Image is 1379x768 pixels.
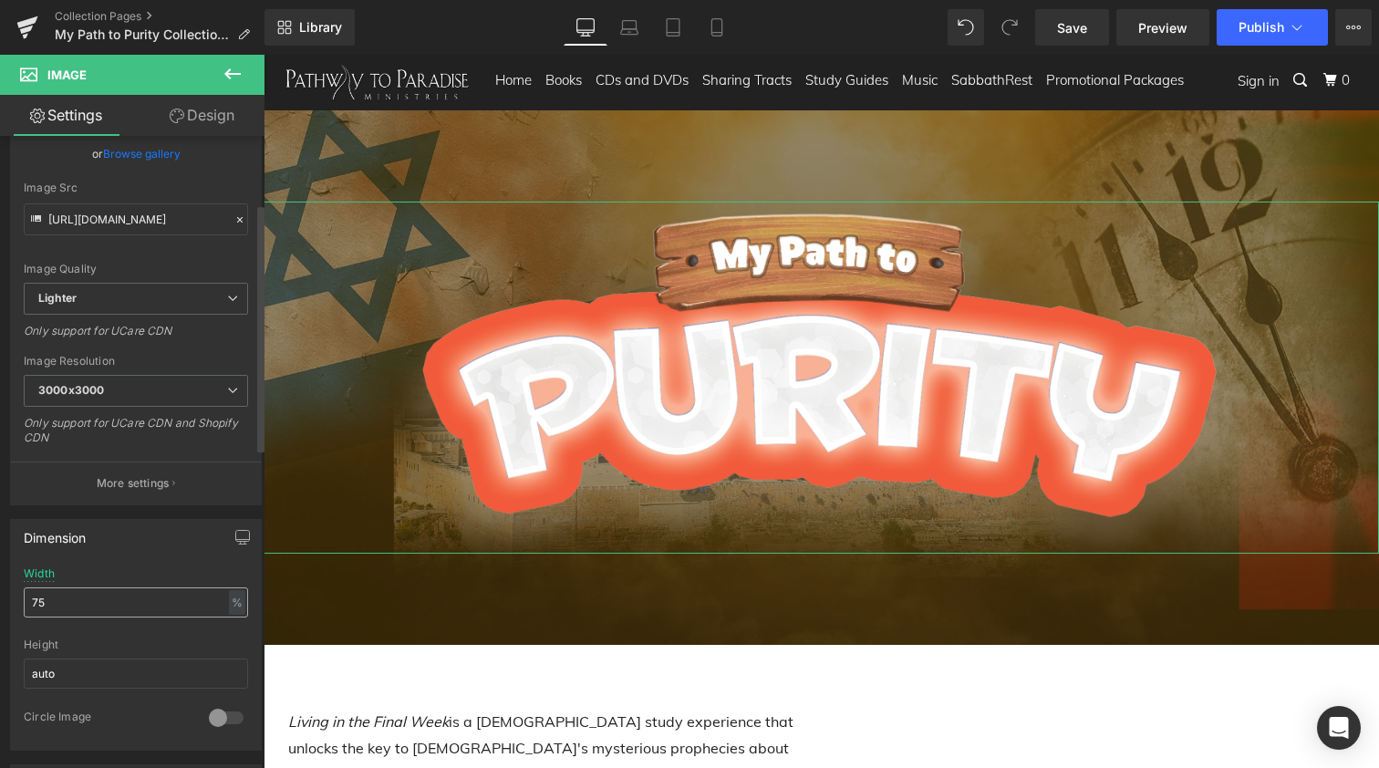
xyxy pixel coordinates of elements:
input: auto [24,587,248,618]
div: Circle Image [24,710,191,729]
b: Lighter [38,291,77,305]
button: Redo [991,9,1028,46]
a: Collection Pages [55,9,264,24]
div: Image Resolution [24,355,248,368]
span: Save [1057,18,1087,37]
div: % [229,590,245,615]
div: Image Src [24,182,248,194]
input: auto [24,659,248,689]
span: Library [299,19,342,36]
span: My Path to Purity Collection Page [55,27,230,42]
button: Publish [1217,9,1328,46]
div: Only support for UCare CDN and Shopify CDN [24,416,248,457]
a: New Library [264,9,355,46]
button: More settings [11,462,261,504]
span: Preview [1138,18,1187,37]
a: Desktop [564,9,607,46]
a: Mobile [695,9,739,46]
a: Tablet [651,9,695,46]
i: Living in the Final Week [25,658,185,676]
span: Publish [1239,20,1284,35]
div: Image Quality [24,263,248,275]
input: Link [24,203,248,235]
div: or [24,144,248,163]
p: More settings [97,475,170,492]
button: More [1335,9,1372,46]
a: Browse gallery [103,138,181,170]
div: Width [24,567,55,580]
span: Image [47,67,87,82]
a: Laptop [607,9,651,46]
div: Dimension [24,520,87,545]
button: Undo [948,9,984,46]
div: Only support for UCare CDN [24,324,248,350]
a: Preview [1116,9,1209,46]
div: Height [24,638,248,651]
b: 3000x3000 [38,383,104,397]
div: Open Intercom Messenger [1317,706,1361,750]
a: Design [136,95,268,136]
